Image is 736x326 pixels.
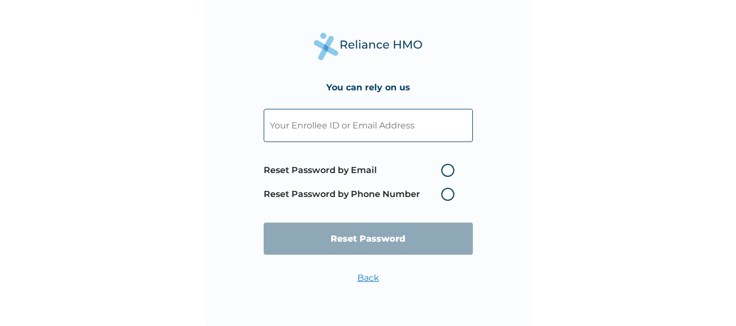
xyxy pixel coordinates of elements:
[314,33,423,60] img: Reliance Health's Logo
[326,82,410,93] h4: You can rely on us
[264,109,473,142] input: Your Enrollee ID or Email Address
[264,223,473,255] input: Reset Password
[264,164,460,177] label: Reset Password by Email
[264,188,460,201] label: Reset Password by Phone Number
[357,273,379,283] a: Back
[264,158,460,206] span: Password reset method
